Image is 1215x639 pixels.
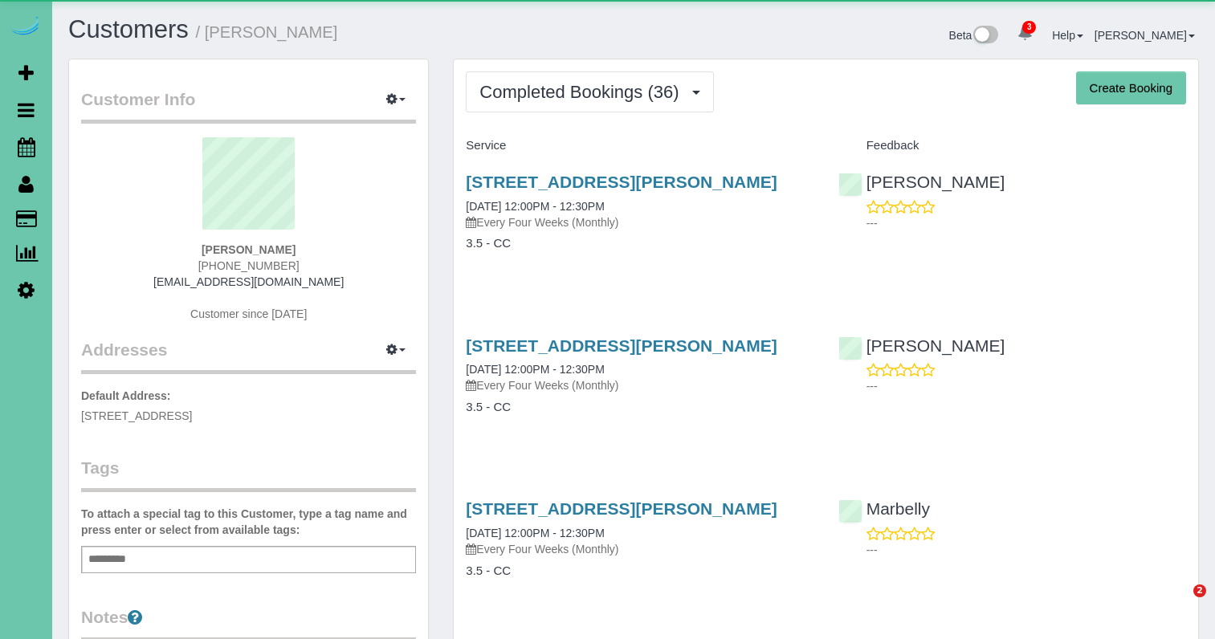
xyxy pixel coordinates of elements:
a: Help [1052,29,1083,42]
h4: Service [466,139,813,153]
h4: 3.5 - CC [466,564,813,578]
button: Create Booking [1076,71,1186,105]
label: Default Address: [81,388,171,404]
small: / [PERSON_NAME] [196,23,338,41]
span: Completed Bookings (36) [479,82,687,102]
span: 2 [1193,584,1206,597]
button: Completed Bookings (36) [466,71,713,112]
iframe: Intercom live chat [1160,584,1199,623]
a: Customers [68,15,189,43]
a: [STREET_ADDRESS][PERSON_NAME] [466,173,777,191]
a: Beta [949,29,999,42]
a: [PERSON_NAME] [1095,29,1195,42]
span: Customer since [DATE] [190,307,307,320]
a: [STREET_ADDRESS][PERSON_NAME] [466,336,777,355]
legend: Customer Info [81,88,416,124]
span: [PHONE_NUMBER] [198,259,300,272]
p: --- [866,542,1186,558]
h4: 3.5 - CC [466,237,813,250]
a: [STREET_ADDRESS][PERSON_NAME] [466,499,777,518]
a: [EMAIL_ADDRESS][DOMAIN_NAME] [153,275,344,288]
a: [PERSON_NAME] [838,336,1005,355]
a: [PERSON_NAME] [838,173,1005,191]
p: Every Four Weeks (Monthly) [466,541,813,557]
label: To attach a special tag to this Customer, type a tag name and press enter or select from availabl... [81,506,416,538]
p: Every Four Weeks (Monthly) [466,377,813,393]
strong: [PERSON_NAME] [202,243,296,256]
span: [STREET_ADDRESS] [81,409,192,422]
p: --- [866,378,1186,394]
h4: Feedback [838,139,1186,153]
p: --- [866,215,1186,231]
p: Every Four Weeks (Monthly) [466,214,813,230]
a: [DATE] 12:00PM - 12:30PM [466,363,604,376]
h4: 3.5 - CC [466,401,813,414]
a: Marbelly [838,499,930,518]
img: Automaid Logo [10,16,42,39]
a: [DATE] 12:00PM - 12:30PM [466,200,604,213]
a: [DATE] 12:00PM - 12:30PM [466,527,604,539]
legend: Tags [81,456,416,492]
span: 3 [1022,21,1036,34]
a: 3 [1009,16,1041,51]
img: New interface [972,26,998,47]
